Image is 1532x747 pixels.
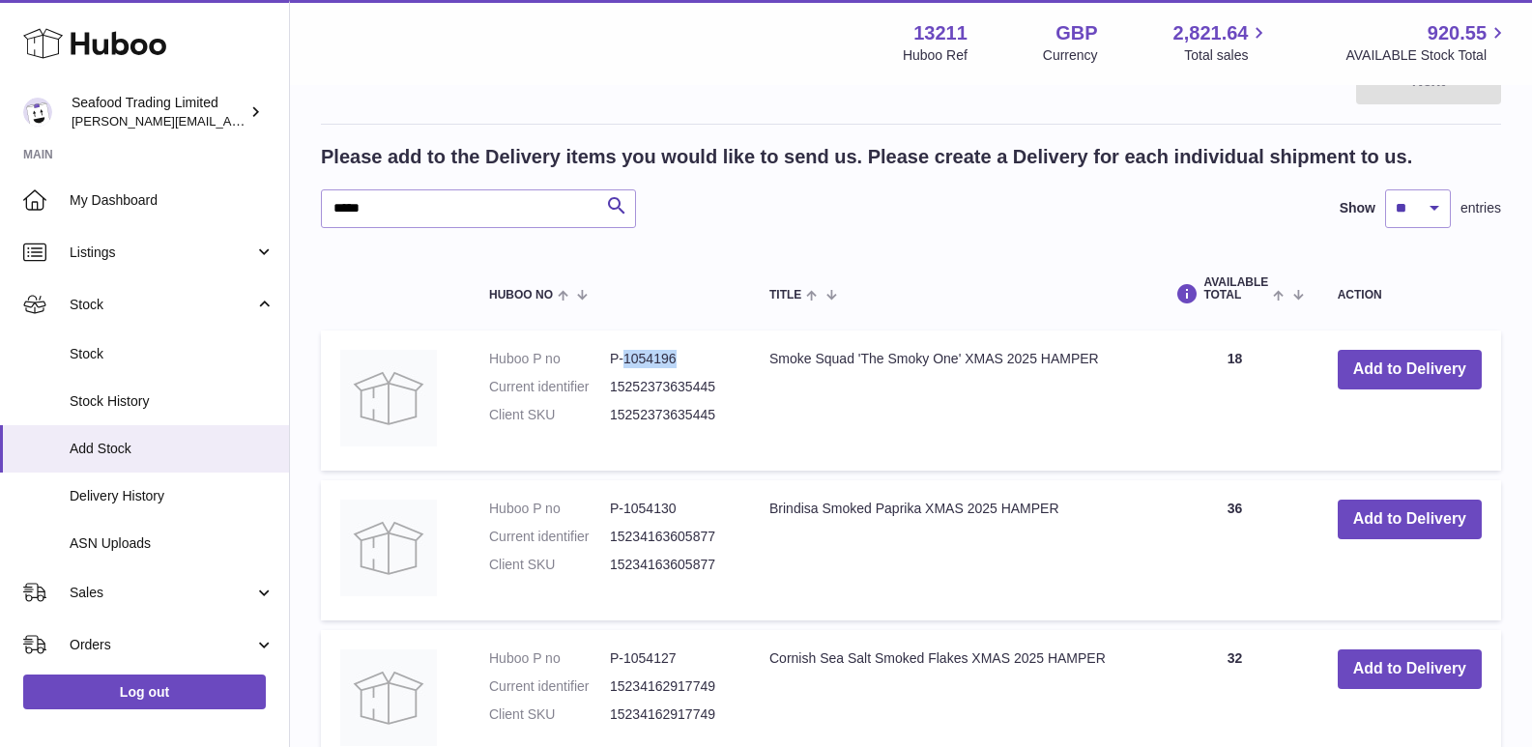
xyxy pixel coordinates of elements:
span: My Dashboard [70,191,275,210]
span: Stock [70,345,275,363]
dd: 15234162917749 [610,677,731,696]
td: Brindisa Smoked Paprika XMAS 2025 HAMPER [750,480,1151,620]
dt: Current identifier [489,677,610,696]
dd: P-1054130 [610,500,731,518]
strong: 13211 [913,20,968,46]
span: 920.55 [1428,20,1487,46]
span: 2,821.64 [1173,20,1249,46]
span: Stock History [70,392,275,411]
span: Total sales [1184,46,1270,65]
dt: Client SKU [489,705,610,724]
img: Cornish Sea Salt Smoked Flakes XMAS 2025 HAMPER [340,649,437,746]
img: Smoke Squad 'The Smoky One' XMAS 2025 HAMPER [340,350,437,446]
div: Currency [1043,46,1098,65]
span: ASN Uploads [70,534,275,553]
strong: GBP [1055,20,1097,46]
td: Smoke Squad 'The Smoky One' XMAS 2025 HAMPER [750,330,1151,471]
span: Huboo no [489,289,553,302]
dt: Current identifier [489,378,610,396]
div: Seafood Trading Limited [72,94,246,130]
dt: Client SKU [489,556,610,574]
span: Title [769,289,801,302]
td: 36 [1151,480,1317,620]
div: Huboo Ref [903,46,968,65]
a: Log out [23,675,266,709]
td: 18 [1151,330,1317,471]
dd: 15234163605877 [610,556,731,574]
dt: Huboo P no [489,350,610,368]
span: Delivery History [70,487,275,505]
span: entries [1460,199,1501,217]
button: Add to Delivery [1338,500,1482,539]
button: Add to Delivery [1338,649,1482,689]
dd: P-1054196 [610,350,731,368]
dt: Current identifier [489,528,610,546]
img: nathaniellynch@rickstein.com [23,98,52,127]
dt: Client SKU [489,406,610,424]
div: Action [1338,289,1482,302]
h2: Please add to the Delivery items you would like to send us. Please create a Delivery for each ind... [321,144,1412,170]
a: 2,821.64 Total sales [1173,20,1271,65]
dd: 15234162917749 [610,705,731,724]
button: Add to Delivery [1338,350,1482,389]
span: Sales [70,584,254,602]
span: Add Stock [70,440,275,458]
dt: Huboo P no [489,649,610,668]
label: Show [1340,199,1375,217]
dd: P-1054127 [610,649,731,668]
span: Listings [70,244,254,262]
span: Stock [70,296,254,314]
span: Orders [70,636,254,654]
span: [PERSON_NAME][EMAIL_ADDRESS][DOMAIN_NAME] [72,113,388,129]
span: AVAILABLE Stock Total [1345,46,1509,65]
dd: 15252373635445 [610,406,731,424]
dd: 15252373635445 [610,378,731,396]
span: AVAILABLE Total [1203,276,1268,302]
dt: Huboo P no [489,500,610,518]
a: 920.55 AVAILABLE Stock Total [1345,20,1509,65]
img: Brindisa Smoked Paprika XMAS 2025 HAMPER [340,500,437,596]
dd: 15234163605877 [610,528,731,546]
